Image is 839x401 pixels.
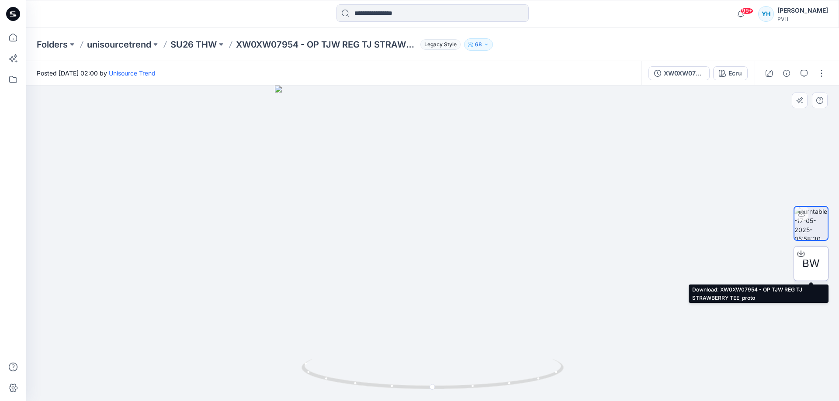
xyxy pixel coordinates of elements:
[780,66,794,80] button: Details
[664,69,704,78] div: XW0XW07954 - OP TJW REG TJ STRAWBERRY TEE_proto
[713,66,748,80] button: Ecru
[236,38,417,51] p: XW0XW07954 - OP TJW REG TJ STRAWBERRY TEE_proto
[728,69,742,78] div: Ecru
[109,69,156,77] a: Unisource Trend
[417,38,461,51] button: Legacy Style
[648,66,710,80] button: XW0XW07954 - OP TJW REG TJ STRAWBERRY TEE_proto
[740,7,753,14] span: 99+
[475,40,482,49] p: 68
[777,16,828,22] div: PVH
[802,256,820,271] span: BW
[758,6,774,22] div: YH
[37,69,156,78] span: Posted [DATE] 02:00 by
[777,5,828,16] div: [PERSON_NAME]
[170,38,217,51] a: SU26 THW
[37,38,68,51] a: Folders
[420,39,461,50] span: Legacy Style
[87,38,151,51] a: unisourcetrend
[794,207,828,240] img: turntable-17-05-2025-05:58:30
[464,38,493,51] button: 68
